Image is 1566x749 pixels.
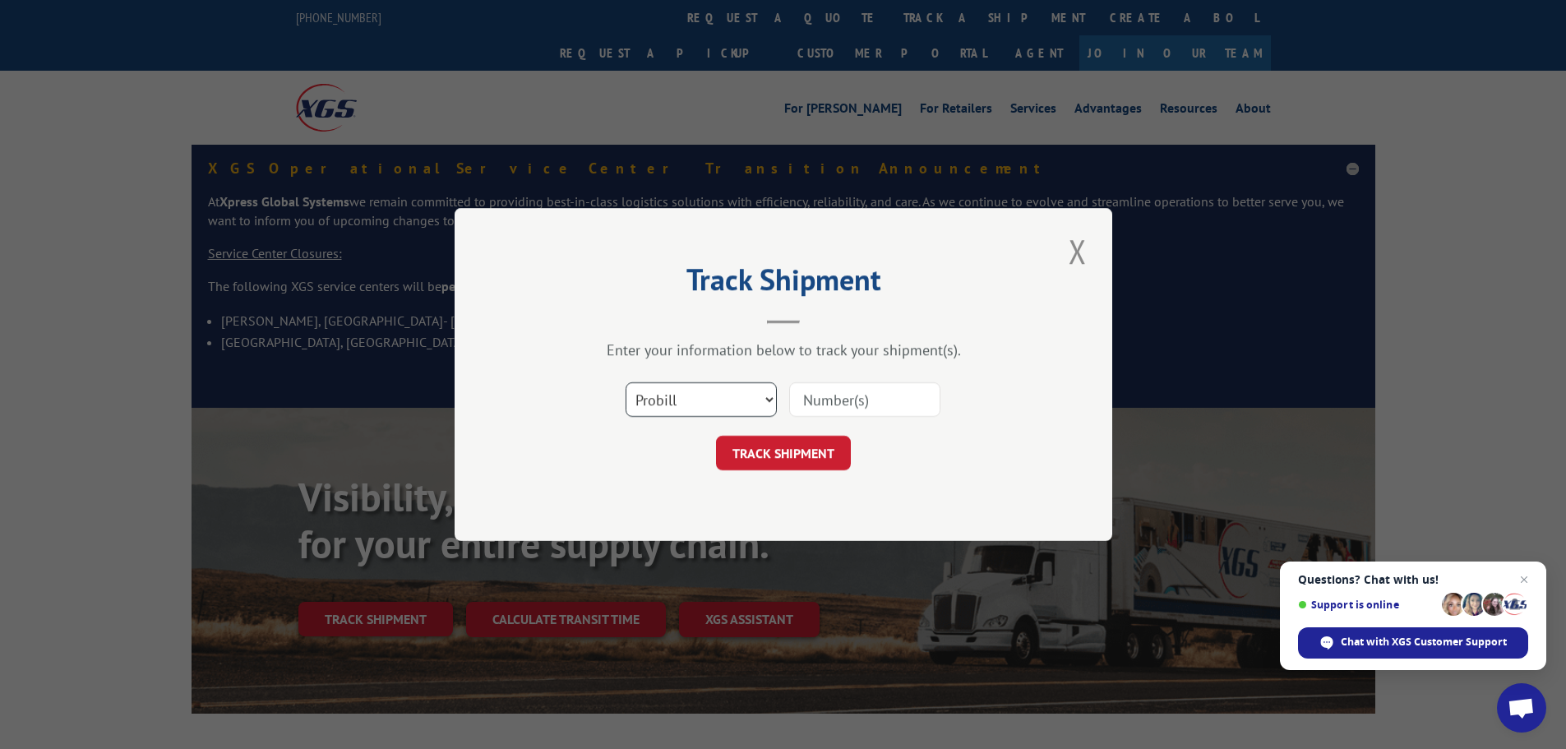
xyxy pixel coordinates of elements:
[537,268,1030,299] h2: Track Shipment
[1341,635,1507,650] span: Chat with XGS Customer Support
[1497,683,1546,733] a: Open chat
[716,436,851,470] button: TRACK SHIPMENT
[1298,573,1528,586] span: Questions? Chat with us!
[1298,599,1436,611] span: Support is online
[789,382,940,417] input: Number(s)
[1298,627,1528,659] span: Chat with XGS Customer Support
[537,340,1030,359] div: Enter your information below to track your shipment(s).
[1064,229,1092,274] button: Close modal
